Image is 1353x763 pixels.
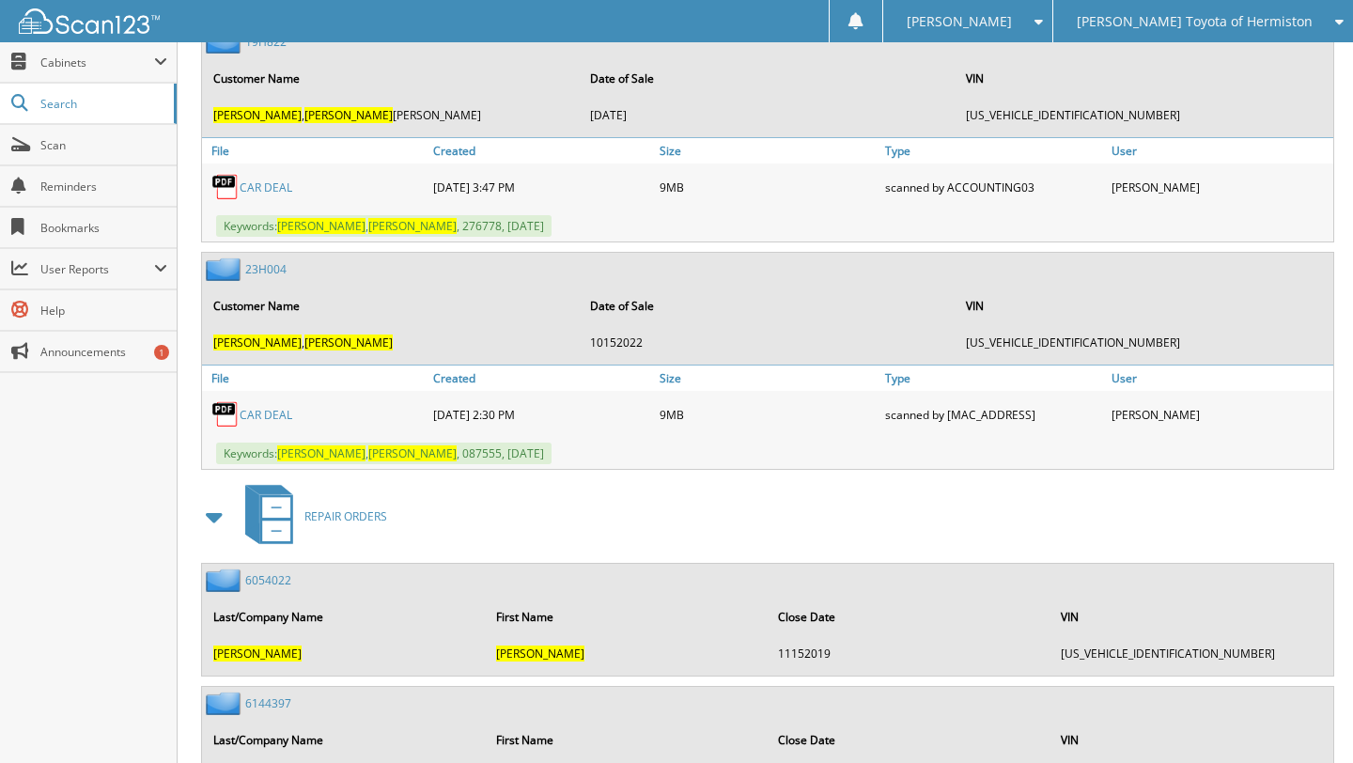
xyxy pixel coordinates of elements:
a: 6144397 [245,695,291,711]
span: [PERSON_NAME] [213,646,302,662]
a: 6054022 [245,572,291,588]
a: 23H004 [245,261,287,277]
div: 9MB [655,168,881,206]
th: Date of Sale [581,287,956,325]
th: Customer Name [204,59,579,98]
a: File [202,366,428,391]
td: [DATE] [581,100,956,131]
a: File [202,138,428,163]
span: REPAIR ORDERS [304,508,387,524]
span: User Reports [40,261,154,277]
img: scan123-logo-white.svg [19,8,160,34]
span: Announcements [40,344,167,360]
span: Keywords: , , 087555, [DATE] [216,443,552,464]
th: Last/Company Name [204,721,485,759]
span: [PERSON_NAME] Toyota of Hermiston [1077,16,1313,27]
td: 10152022 [581,327,956,358]
span: Scan [40,137,167,153]
span: [PERSON_NAME] [277,218,365,234]
img: folder2.png [206,568,245,592]
a: REPAIR ORDERS [234,479,387,553]
th: Customer Name [204,287,579,325]
span: Keywords: , , 276778, [DATE] [216,215,552,237]
a: User [1107,366,1333,391]
th: First Name [487,598,768,636]
a: Created [428,366,655,391]
img: PDF.png [211,173,240,201]
span: [PERSON_NAME] [907,16,1012,27]
a: Size [655,138,881,163]
th: VIN [1051,598,1332,636]
span: Help [40,303,167,319]
td: [US_VEHICLE_IDENTIFICATION_NUMBER] [956,100,1331,131]
div: 1 [154,345,169,360]
span: [PERSON_NAME] [368,218,457,234]
a: Created [428,138,655,163]
div: scanned by ACCOUNTING03 [880,168,1107,206]
th: VIN [956,287,1331,325]
div: [DATE] 3:47 PM [428,168,655,206]
a: User [1107,138,1333,163]
a: CAR DEAL [240,179,292,195]
span: Reminders [40,179,167,195]
span: [PERSON_NAME] [368,445,457,461]
th: VIN [956,59,1331,98]
td: [US_VEHICLE_IDENTIFICATION_NUMBER] [956,327,1331,358]
span: [PERSON_NAME] [213,107,302,123]
span: Search [40,96,164,112]
th: First Name [487,721,768,759]
span: Bookmarks [40,220,167,236]
img: folder2.png [206,692,245,715]
a: CAR DEAL [240,407,292,423]
th: Close Date [769,721,1050,759]
span: [PERSON_NAME] [304,107,393,123]
a: Size [655,366,881,391]
td: , [PERSON_NAME] [204,100,579,131]
th: Date of Sale [581,59,956,98]
td: , [204,327,579,358]
img: PDF.png [211,400,240,428]
a: Type [880,138,1107,163]
span: [PERSON_NAME] [277,445,365,461]
span: [PERSON_NAME] [213,335,302,350]
th: Close Date [769,598,1050,636]
th: Last/Company Name [204,598,485,636]
img: folder2.png [206,257,245,281]
span: [PERSON_NAME] [304,335,393,350]
td: 11152019 [769,638,1050,669]
div: 9MB [655,396,881,433]
td: [US_VEHICLE_IDENTIFICATION_NUMBER] [1051,638,1332,669]
div: scanned by [MAC_ADDRESS] [880,396,1107,433]
div: [DATE] 2:30 PM [428,396,655,433]
span: [PERSON_NAME] [496,646,584,662]
a: Type [880,366,1107,391]
div: [PERSON_NAME] [1107,396,1333,433]
div: [PERSON_NAME] [1107,168,1333,206]
th: VIN [1051,721,1332,759]
span: Cabinets [40,54,154,70]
